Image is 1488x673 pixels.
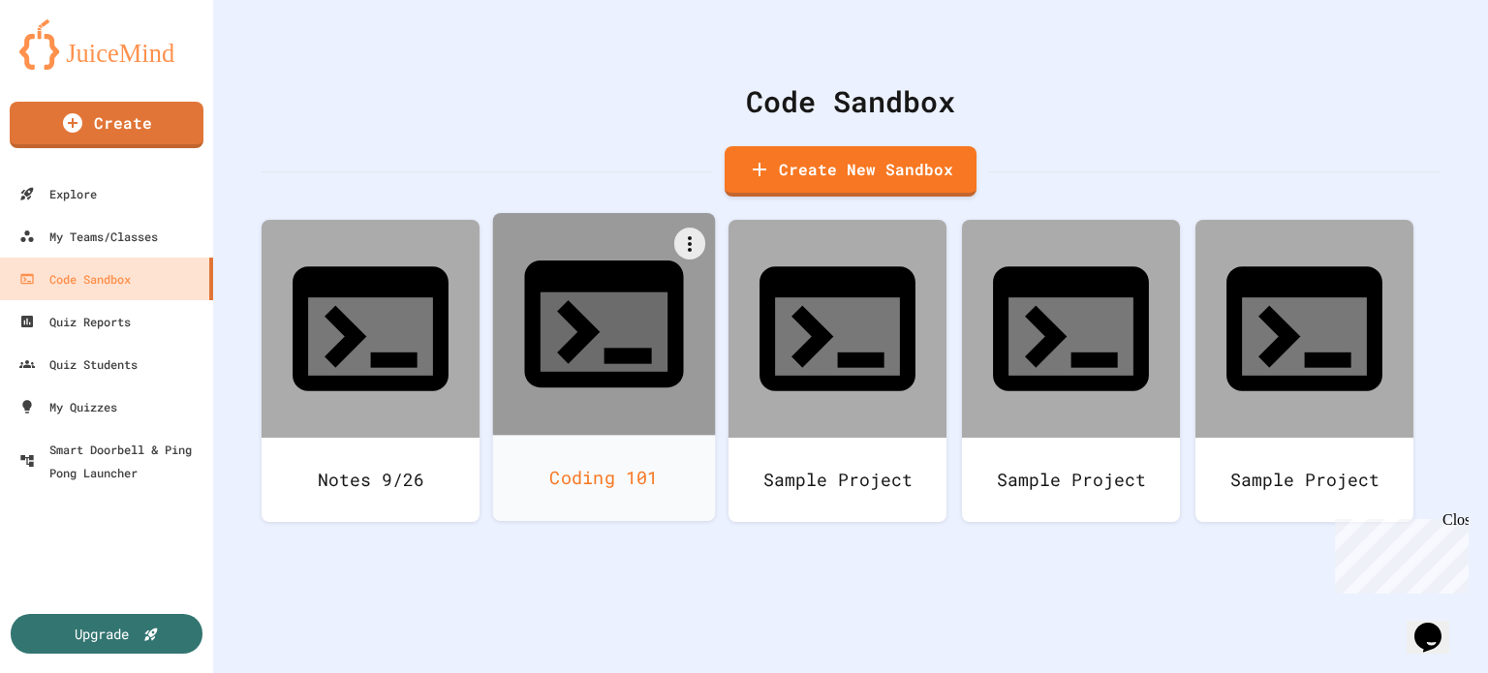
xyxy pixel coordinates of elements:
[262,79,1440,123] div: Code Sandbox
[19,19,194,70] img: logo-orange.svg
[962,220,1180,522] a: Sample Project
[262,220,480,522] a: Notes 9/26
[962,438,1180,522] div: Sample Project
[19,225,158,248] div: My Teams/Classes
[75,624,129,644] div: Upgrade
[728,438,946,522] div: Sample Project
[493,435,716,521] div: Coding 101
[8,8,134,123] div: Chat with us now!Close
[1195,220,1413,522] a: Sample Project
[19,352,138,376] div: Quiz Students
[19,438,205,484] div: Smart Doorbell & Ping Pong Launcher
[493,213,716,521] a: Coding 101
[19,267,131,291] div: Code Sandbox
[19,310,131,333] div: Quiz Reports
[725,146,976,197] a: Create New Sandbox
[1195,438,1413,522] div: Sample Project
[728,220,946,522] a: Sample Project
[1327,511,1469,594] iframe: chat widget
[1407,596,1469,654] iframe: chat widget
[19,182,97,205] div: Explore
[10,102,203,148] a: Create
[19,395,117,418] div: My Quizzes
[262,438,480,522] div: Notes 9/26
